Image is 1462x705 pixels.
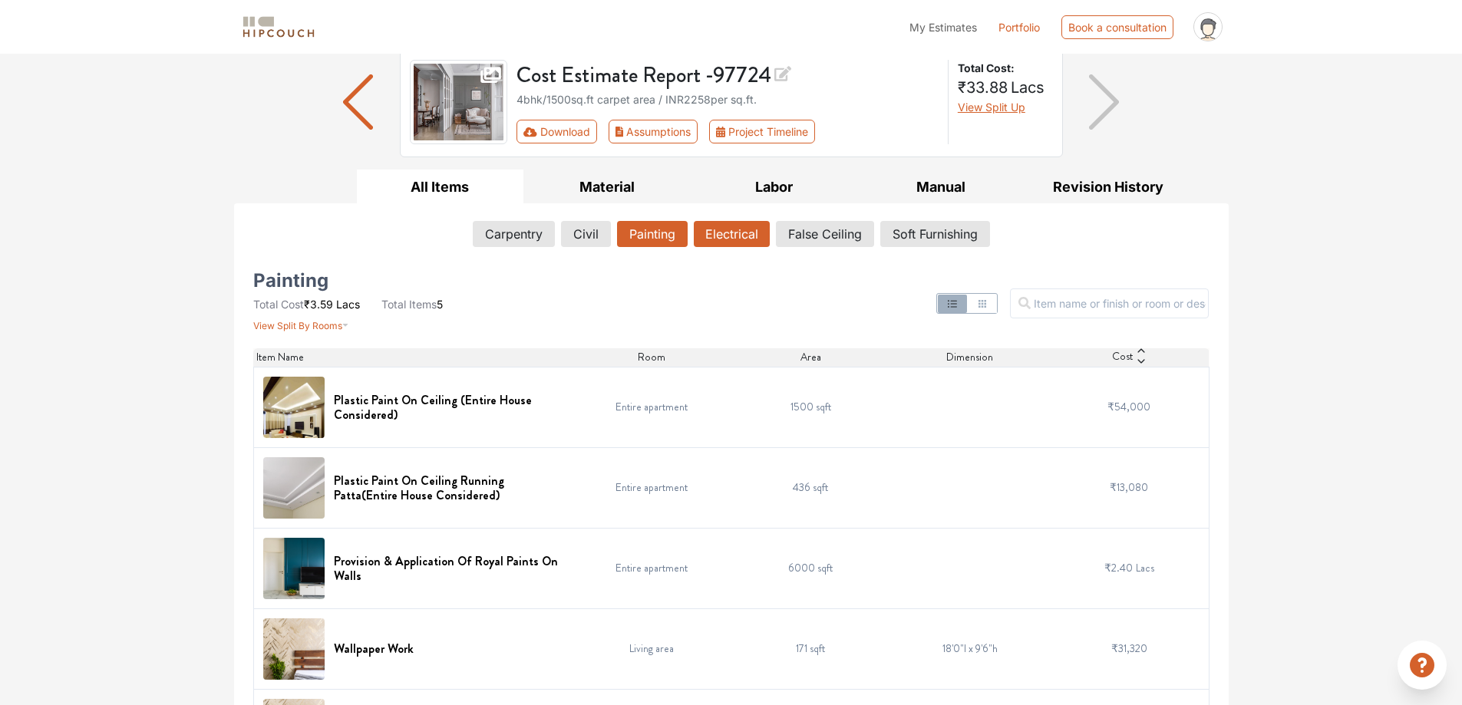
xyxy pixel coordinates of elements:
h3: Cost Estimate Report - 97724 [516,60,939,88]
div: 4bhk / 1500 sq.ft carpet area / INR 2258 per sq.ft. [516,91,939,107]
span: Total Cost [253,298,304,311]
button: Project Timeline [709,120,815,143]
span: Lacs [336,298,360,311]
h6: Plastic Paint On Ceiling Running Patta(Entire House Considered) [334,473,563,502]
div: First group [516,120,827,143]
td: 6000 sqft [731,528,891,608]
span: View Split By Rooms [253,320,342,331]
img: Provision & Application Of Royal Paints On Walls [263,538,325,599]
td: Entire apartment [572,367,731,447]
span: ₹13,080 [1110,479,1148,495]
span: logo-horizontal.svg [240,10,317,44]
div: Book a consultation [1061,15,1173,39]
span: My Estimates [909,21,977,34]
button: False Ceiling [776,221,874,247]
button: Civil [561,221,611,247]
td: Entire apartment [572,528,731,608]
img: logo-horizontal.svg [240,14,317,41]
span: ₹54,000 [1107,399,1150,414]
button: Labor [691,170,858,204]
span: Total Items [381,298,437,311]
h6: Plastic Paint On Ceiling (Entire House Considered) [334,393,563,422]
button: Material [523,170,691,204]
img: Wallpaper Work [263,618,325,680]
span: ₹3.59 [304,298,333,311]
button: Download [516,120,597,143]
td: 1500 sqft [731,367,891,447]
img: gallery [410,60,508,144]
td: Entire apartment [572,447,731,528]
span: Area [800,349,821,365]
span: ₹2.40 [1104,560,1133,575]
a: Portfolio [998,19,1040,35]
span: Dimension [946,349,993,365]
button: Carpentry [473,221,555,247]
span: ₹31,320 [1111,641,1147,656]
td: 436 sqft [731,447,891,528]
h6: Provision & Application Of Royal Paints On Walls [334,554,563,583]
span: Lacs [1136,560,1154,575]
li: 5 [381,296,443,312]
img: Plastic Paint On Ceiling Running Patta(Entire House Considered) [263,457,325,519]
button: Soft Furnishing [880,221,990,247]
button: Electrical [694,221,770,247]
button: All Items [357,170,524,204]
span: Cost [1112,348,1133,367]
span: Lacs [1011,78,1045,97]
span: Room [638,349,665,365]
button: Manual [857,170,1025,204]
h5: Painting [253,275,328,287]
td: 18'0"l x 9'6"h [890,608,1050,689]
strong: Total Cost: [958,60,1050,76]
div: Toolbar with button groups [516,120,939,143]
img: arrow right [1089,74,1119,130]
img: arrow left [343,74,373,130]
button: Revision History [1025,170,1192,204]
input: Item name or finish or room or description [1010,288,1209,318]
td: Living area [572,608,731,689]
span: ₹33.88 [958,78,1008,97]
span: View Split Up [958,100,1025,114]
button: Painting [617,221,688,247]
button: Assumptions [609,120,698,143]
td: 171 sqft [731,608,891,689]
h6: Wallpaper Work [334,641,414,656]
span: Item Name [256,349,304,365]
img: Plastic Paint On Ceiling (Entire House Considered) [263,377,325,438]
button: View Split Up [958,99,1025,115]
button: View Split By Rooms [253,312,349,333]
